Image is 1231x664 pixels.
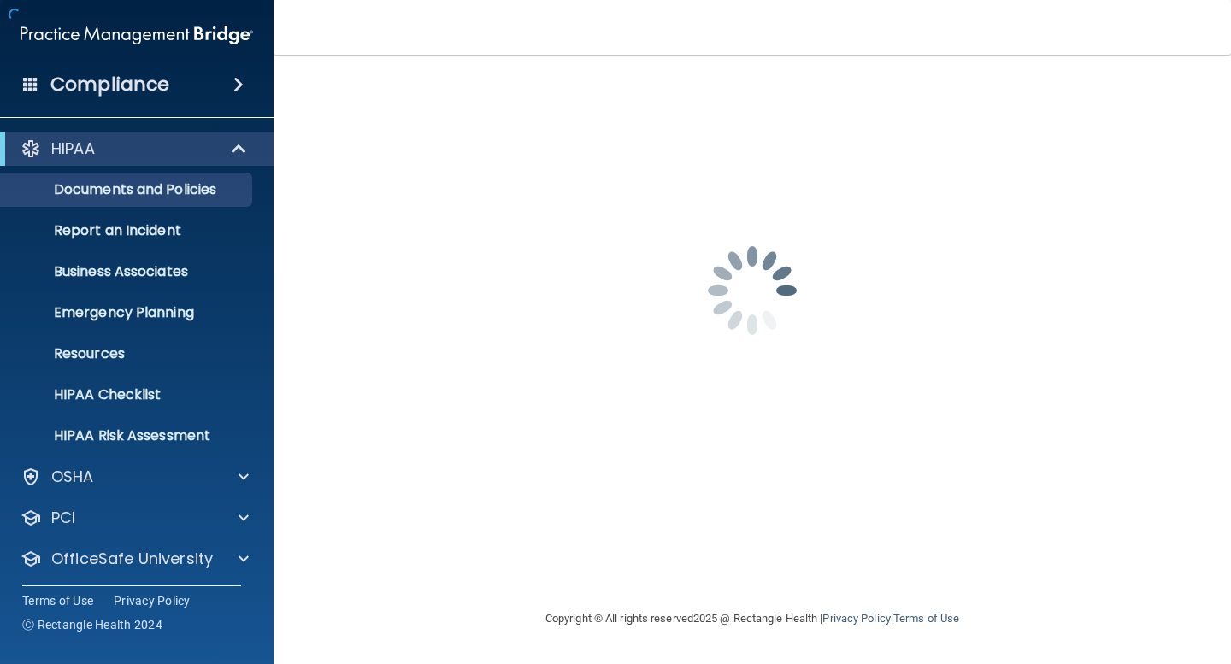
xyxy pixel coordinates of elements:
p: Resources [11,345,244,362]
p: HIPAA Checklist [11,386,244,403]
a: Terms of Use [893,612,959,625]
a: OSHA [21,467,249,487]
img: spinner.e123f6fc.gif [667,205,838,376]
p: PCI [51,508,75,528]
img: PMB logo [21,18,253,52]
p: OfficeSafe University [51,549,213,569]
p: Report an Incident [11,222,244,239]
a: PCI [21,508,249,528]
p: OSHA [51,467,94,487]
p: Emergency Planning [11,304,244,321]
iframe: Drift Widget Chat Controller [935,543,1210,611]
p: Business Associates [11,263,244,280]
a: Terms of Use [22,592,93,609]
a: Privacy Policy [114,592,191,609]
a: HIPAA [21,138,248,159]
a: Privacy Policy [822,612,890,625]
span: Ⓒ Rectangle Health 2024 [22,616,162,633]
p: Documents and Policies [11,181,244,198]
p: HIPAA [51,138,95,159]
p: HIPAA Risk Assessment [11,427,244,444]
h4: Compliance [50,73,169,97]
a: OfficeSafe University [21,549,249,569]
div: Copyright © All rights reserved 2025 @ Rectangle Health | | [440,591,1064,646]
